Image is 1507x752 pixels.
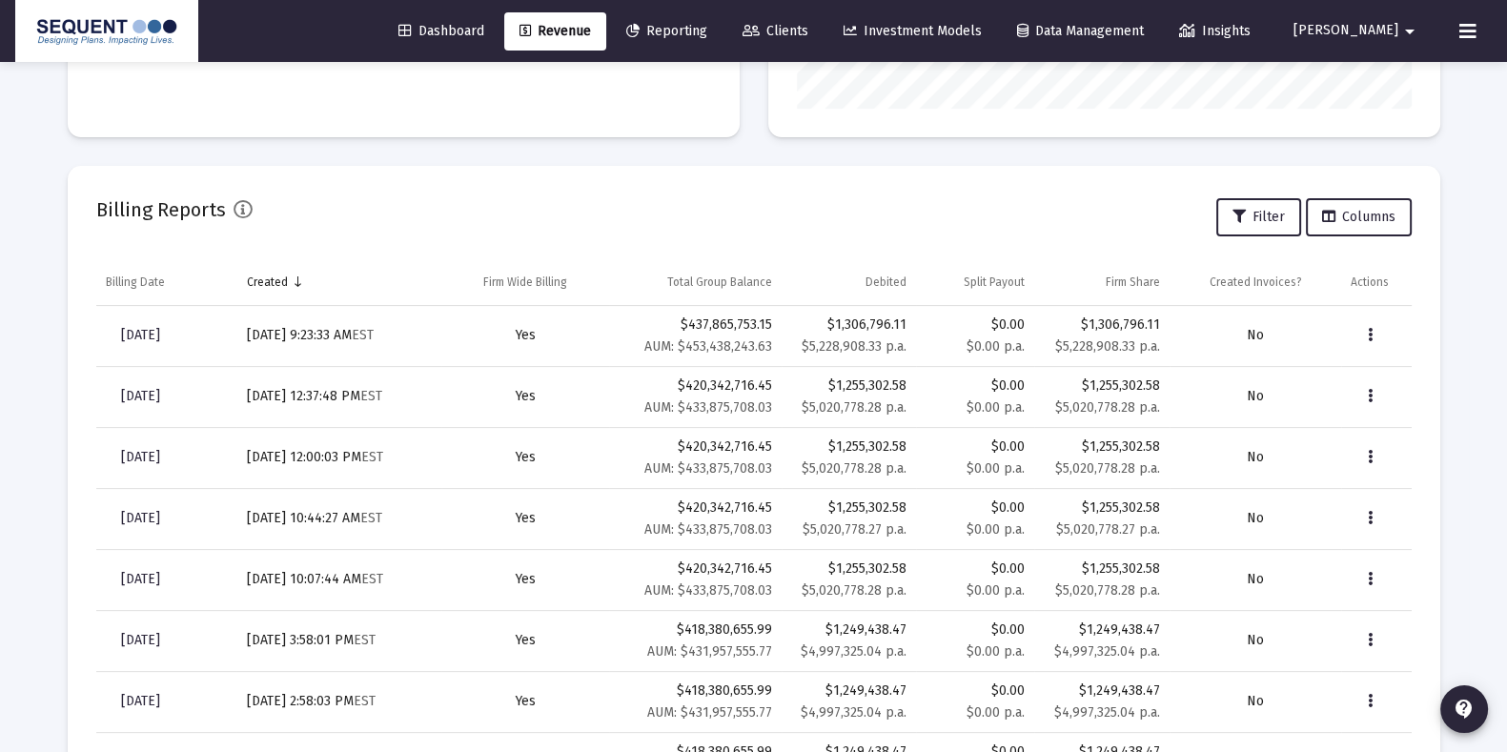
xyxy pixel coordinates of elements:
[96,194,226,225] h2: Billing Reports
[1044,376,1160,396] div: $1,255,302.58
[644,460,772,477] small: AUM: $433,875,708.03
[644,521,772,538] small: AUM: $433,875,708.03
[121,510,160,526] span: [DATE]
[647,643,772,660] small: AUM: $431,957,555.77
[1055,582,1160,599] small: $5,020,778.28 p.a.
[803,521,906,538] small: $5,020,778.27 p.a.
[1293,23,1398,39] span: [PERSON_NAME]
[246,509,431,528] div: [DATE] 10:44:27 AM
[1179,448,1332,467] div: No
[926,620,1025,661] div: $0.00
[791,498,907,518] div: $1,255,302.58
[246,387,431,406] div: [DATE] 12:37:48 PM
[1055,338,1160,355] small: $5,228,908.33 p.a.
[791,620,907,640] div: $1,249,438.47
[1034,259,1170,305] td: Column Firm Share
[246,692,431,711] div: [DATE] 2:58:03 PM
[926,498,1025,539] div: $0.00
[106,682,175,721] a: [DATE]
[106,316,175,355] a: [DATE]
[644,582,772,599] small: AUM: $433,875,708.03
[802,582,906,599] small: $5,020,778.28 p.a.
[106,377,175,416] a: [DATE]
[1179,570,1332,589] div: No
[451,326,601,345] div: Yes
[441,259,610,305] td: Column Firm Wide Billing
[1179,692,1332,711] div: No
[1044,681,1160,701] div: $1,249,438.47
[967,399,1025,416] small: $0.00 p.a.
[1179,631,1332,650] div: No
[1054,643,1160,660] small: $4,997,325.04 p.a.
[451,509,601,528] div: Yes
[246,274,287,290] div: Created
[351,327,373,343] small: EST
[96,259,237,305] td: Column Billing Date
[121,388,160,404] span: [DATE]
[1044,559,1160,579] div: $1,255,302.58
[246,570,431,589] div: [DATE] 10:07:44 AM
[1341,259,1411,305] td: Column Actions
[802,460,906,477] small: $5,020,778.28 p.a.
[106,499,175,538] a: [DATE]
[451,387,601,406] div: Yes
[359,388,381,404] small: EST
[106,274,165,290] div: Billing Date
[353,693,375,709] small: EST
[609,259,781,305] td: Column Total Group Balance
[451,448,601,467] div: Yes
[1179,387,1332,406] div: No
[1044,620,1160,640] div: $1,249,438.47
[611,12,723,51] a: Reporting
[916,259,1034,305] td: Column Split Payout
[619,620,771,661] div: $418,380,655.99
[626,23,707,39] span: Reporting
[1170,259,1341,305] td: Column Created Invoices?
[967,704,1025,721] small: $0.00 p.a.
[791,681,907,701] div: $1,249,438.47
[246,448,431,467] div: [DATE] 12:00:03 PM
[1054,704,1160,721] small: $4,997,325.04 p.a.
[383,12,499,51] a: Dashboard
[667,274,772,290] div: Total Group Balance
[451,692,601,711] div: Yes
[1453,698,1476,721] mat-icon: contact_support
[246,631,431,650] div: [DATE] 3:58:01 PM
[791,559,907,579] div: $1,255,302.58
[802,338,906,355] small: $5,228,908.33 p.a.
[801,704,906,721] small: $4,997,325.04 p.a.
[619,315,771,356] div: $437,865,753.15
[1017,23,1144,39] span: Data Management
[791,315,907,335] div: $1,306,796.11
[1179,23,1251,39] span: Insights
[791,376,907,396] div: $1,255,302.58
[644,338,772,355] small: AUM: $453,438,243.63
[1055,399,1160,416] small: $5,020,778.28 p.a.
[121,693,160,709] span: [DATE]
[1271,11,1444,50] button: [PERSON_NAME]
[619,559,771,600] div: $420,342,716.45
[451,631,601,650] div: Yes
[106,621,175,660] a: [DATE]
[866,274,906,290] div: Debited
[30,12,184,51] img: Dashboard
[1306,198,1412,236] button: Columns
[106,438,175,477] a: [DATE]
[967,338,1025,355] small: $0.00 p.a.
[926,315,1025,356] div: $0.00
[1351,274,1389,290] div: Actions
[743,23,808,39] span: Clients
[967,521,1025,538] small: $0.00 p.a.
[121,449,160,465] span: [DATE]
[360,571,382,587] small: EST
[1106,274,1160,290] div: Firm Share
[967,460,1025,477] small: $0.00 p.a.
[964,274,1025,290] div: Split Payout
[121,632,160,648] span: [DATE]
[967,582,1025,599] small: $0.00 p.a.
[519,23,591,39] span: Revenue
[926,437,1025,478] div: $0.00
[967,643,1025,660] small: $0.00 p.a.
[1044,437,1160,457] div: $1,255,302.58
[1055,460,1160,477] small: $5,020,778.28 p.a.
